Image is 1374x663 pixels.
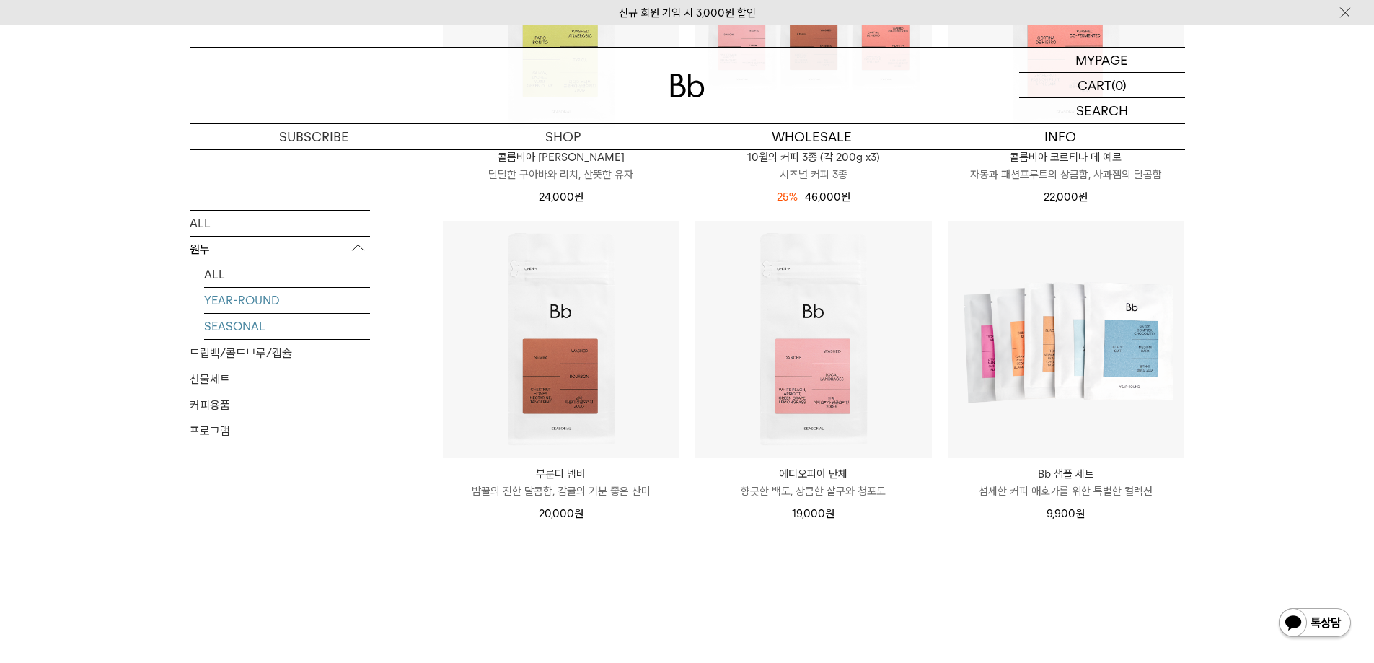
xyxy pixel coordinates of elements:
span: 19,000 [792,507,834,520]
p: 부룬디 넴바 [443,465,679,483]
p: Bb 샘플 세트 [948,465,1184,483]
p: CART [1078,73,1111,97]
p: 원두 [190,236,370,262]
a: 프로그램 [190,418,370,443]
span: 원 [825,507,834,520]
a: 콜롬비아 [PERSON_NAME] 달달한 구아바와 리치, 산뜻한 유자 [443,149,679,183]
a: ALL [190,210,370,235]
a: YEAR-ROUND [204,287,370,312]
span: 원 [841,190,850,203]
a: SUBSCRIBE [190,124,439,149]
p: 향긋한 백도, 상큼한 살구와 청포도 [695,483,932,500]
p: 자몽과 패션프루트의 상큼함, 사과잼의 달콤함 [948,166,1184,183]
img: 로고 [670,74,705,97]
p: 시즈널 커피 3종 [695,166,932,183]
a: Bb 샘플 세트 섬세한 커피 애호가를 위한 특별한 컬렉션 [948,465,1184,500]
p: INFO [936,124,1185,149]
a: 신규 회원 가입 시 3,000원 할인 [619,6,756,19]
p: SEARCH [1076,98,1128,123]
a: MYPAGE [1019,48,1185,73]
a: 선물세트 [190,366,370,391]
a: 커피용품 [190,392,370,417]
span: 원 [1078,190,1088,203]
a: CART (0) [1019,73,1185,98]
p: MYPAGE [1075,48,1128,72]
span: 원 [574,190,583,203]
p: WHOLESALE [687,124,936,149]
span: 9,900 [1047,507,1085,520]
img: 카카오톡 채널 1:1 채팅 버튼 [1277,607,1352,641]
p: 섬세한 커피 애호가를 위한 특별한 컬렉션 [948,483,1184,500]
a: 드립백/콜드브루/캡슐 [190,340,370,365]
a: 부룬디 넴바 밤꿀의 진한 달콤함, 감귤의 기분 좋은 산미 [443,465,679,500]
p: 밤꿀의 진한 달콤함, 감귤의 기분 좋은 산미 [443,483,679,500]
p: 콜롬비아 [PERSON_NAME] [443,149,679,166]
a: 10월의 커피 3종 (각 200g x3) 시즈널 커피 3종 [695,149,932,183]
p: 에티오피아 단체 [695,465,932,483]
span: 24,000 [539,190,583,203]
span: 원 [1075,507,1085,520]
p: (0) [1111,73,1127,97]
img: Bb 샘플 세트 [948,221,1184,458]
a: SEASONAL [204,313,370,338]
span: 22,000 [1044,190,1088,203]
a: 에티오피아 단체 향긋한 백도, 상큼한 살구와 청포도 [695,465,932,500]
p: 달달한 구아바와 리치, 산뜻한 유자 [443,166,679,183]
span: 20,000 [539,507,583,520]
p: 콜롬비아 코르티나 데 예로 [948,149,1184,166]
p: 10월의 커피 3종 (각 200g x3) [695,149,932,166]
span: 원 [574,507,583,520]
a: 콜롬비아 코르티나 데 예로 자몽과 패션프루트의 상큼함, 사과잼의 달콤함 [948,149,1184,183]
span: 46,000 [805,190,850,203]
div: 25% [777,188,798,206]
a: SHOP [439,124,687,149]
img: 부룬디 넴바 [443,221,679,458]
a: ALL [204,261,370,286]
img: 에티오피아 단체 [695,221,932,458]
